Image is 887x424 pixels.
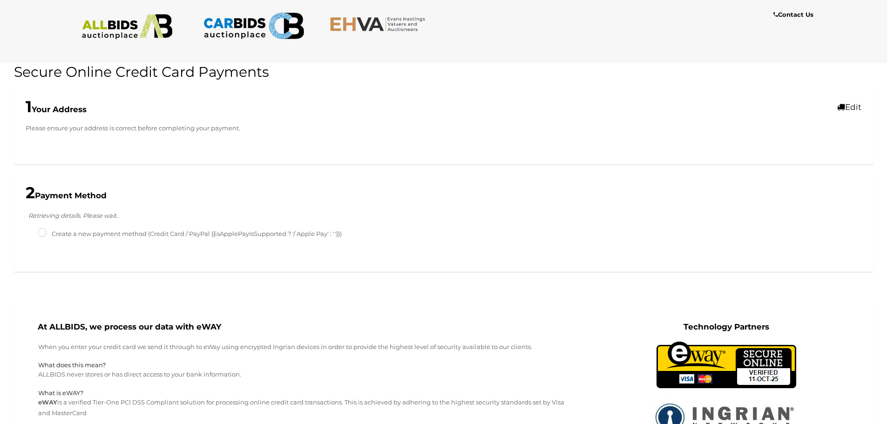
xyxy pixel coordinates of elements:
img: ALLBIDS.com.au [77,14,178,40]
b: At ALLBIDS, we process our data with eWAY [38,322,221,331]
p: Please ensure your address is correct before completing your payment. [26,123,861,134]
span: 2 [26,183,35,202]
img: EHVA.com.au [330,16,431,32]
strong: eWAY [38,398,57,406]
h5: What does this mean? [38,362,566,368]
label: Create a new payment method (Credit Card / PayPal {{isApplePayIsSupported ? '/ Apple Pay' : ''}}) [38,229,342,239]
h5: What is eWAY? [38,390,566,396]
b: Your Address [26,105,87,114]
b: Technology Partners [684,322,769,331]
a: Contact Us [773,9,816,20]
h1: Secure Online Credit Card Payments [14,64,873,80]
a: Edit [837,102,861,112]
p: ALLBIDS never stores or has direct access to your bank information. [38,369,566,380]
b: Contact Us [773,11,813,18]
i: Retrieving details. Please wait.. [28,212,119,219]
img: CARBIDS.com.au [203,9,304,42]
p: is a verified Tier-One PCI DSS Compliant solution for processing online credit card transactions.... [38,397,566,419]
img: eWAY Payment Gateway [657,342,796,388]
span: 1 [26,97,32,116]
p: When you enter your credit card we send it through to eWay using encrypted Ingrian devices in ord... [38,342,566,352]
b: Payment Method [26,191,107,200]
